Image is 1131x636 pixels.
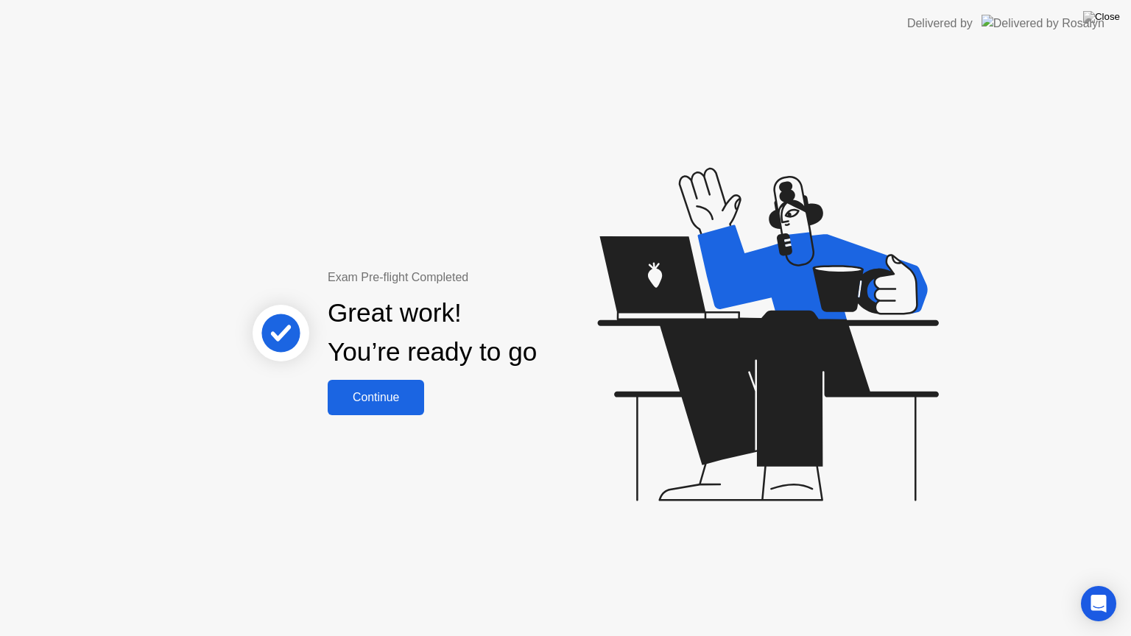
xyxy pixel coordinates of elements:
[1083,11,1120,23] img: Close
[907,15,973,32] div: Delivered by
[328,269,632,286] div: Exam Pre-flight Completed
[332,391,420,404] div: Continue
[328,380,424,415] button: Continue
[1081,586,1116,621] div: Open Intercom Messenger
[328,294,537,372] div: Great work! You’re ready to go
[982,15,1104,32] img: Delivered by Rosalyn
